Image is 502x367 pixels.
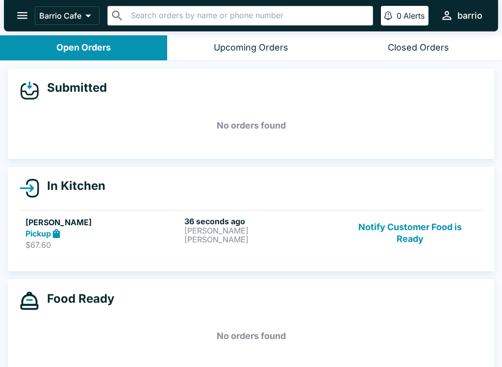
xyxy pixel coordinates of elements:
h5: No orders found [20,108,482,143]
div: barrio [457,10,482,22]
button: barrio [436,5,486,26]
h4: Food Ready [39,291,114,306]
div: Upcoming Orders [214,42,288,53]
div: Closed Orders [388,42,449,53]
h4: Submitted [39,80,107,95]
a: [PERSON_NAME]Pickup$67.6036 seconds ago[PERSON_NAME][PERSON_NAME]Notify Customer Food is Ready [20,210,482,256]
div: Open Orders [56,42,111,53]
h5: No orders found [20,318,482,354]
button: Notify Customer Food is Ready [344,216,477,250]
p: $67.60 [25,240,180,250]
p: [PERSON_NAME] [184,226,339,235]
strong: Pickup [25,229,51,238]
h6: 36 seconds ago [184,216,339,226]
p: 0 [397,11,402,21]
h4: In Kitchen [39,179,105,193]
input: Search orders by name or phone number [128,9,369,23]
h5: [PERSON_NAME] [25,216,180,228]
p: Alerts [403,11,425,21]
p: [PERSON_NAME] [184,235,339,244]
button: Barrio Cafe [35,6,100,25]
p: Barrio Cafe [39,11,81,21]
button: open drawer [10,3,35,28]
